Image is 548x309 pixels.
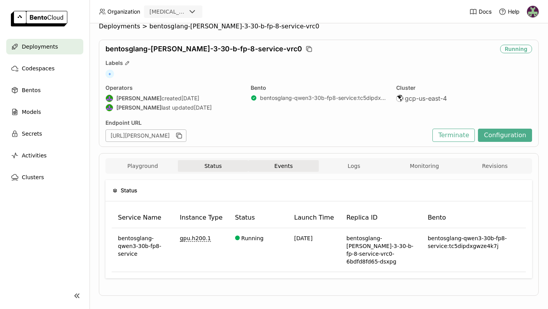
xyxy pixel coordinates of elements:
[527,6,539,17] img: Yiya Yao
[140,23,149,30] span: >
[118,234,167,258] span: bentosglang-qwen3-30b-fp8-service
[422,228,513,272] td: bentosglang-qwen3-30b-fp8-service:tc5dipdxgwze4k7j
[340,228,422,272] td: bentosglang-[PERSON_NAME]-3-30-b-fp-8-service-vrc0-6bdfd8fd65-dsxpg
[422,208,513,228] th: Bento
[478,129,532,142] button: Configuration
[260,94,386,101] a: bentosglang-qwen3-30b-fp8-service:tc5dipdxgwze4k7j
[105,104,241,112] div: last updated
[6,126,83,141] a: Secrets
[22,173,44,182] span: Clusters
[432,129,475,142] button: Terminate
[106,104,113,111] img: Shenyang Zhao
[116,104,162,111] strong: [PERSON_NAME]
[319,160,389,172] button: Logs
[181,95,199,102] span: [DATE]
[107,8,140,15] span: Organization
[500,45,532,53] div: Running
[396,84,532,91] div: Cluster
[107,160,178,172] button: Playground
[194,104,212,111] span: [DATE]
[105,119,429,126] div: Endpoint URL
[105,84,241,91] div: Operators
[99,23,539,30] nav: Breadcrumbs navigation
[105,59,532,66] div: Labels
[405,94,447,102] span: gcp-us-east-4
[229,228,288,272] td: Running
[11,11,67,26] img: logo
[6,104,83,120] a: Models
[340,208,422,228] th: Replica ID
[6,148,83,163] a: Activities
[149,23,320,30] span: bentosglang-[PERSON_NAME]-3-30-b-fp-8-service-vrc0
[149,8,186,16] div: [MEDICAL_DATA]
[229,208,288,228] th: Status
[248,160,319,172] button: Events
[389,160,460,172] button: Monitoring
[499,8,520,16] div: Help
[106,95,113,102] img: Shenyang Zhao
[112,208,174,228] th: Service Name
[479,8,492,15] span: Docs
[460,160,530,172] button: Revisions
[22,64,54,73] span: Codespaces
[251,84,386,91] div: Bento
[22,151,47,160] span: Activities
[22,129,42,138] span: Secrets
[178,160,248,172] button: Status
[99,23,140,30] span: Deployments
[105,70,114,78] span: +
[105,94,241,102] div: created
[6,82,83,98] a: Bentos
[116,95,162,102] strong: [PERSON_NAME]
[105,45,302,53] span: bentosglang-[PERSON_NAME]-3-30-b-fp-8-service-vrc0
[469,8,492,16] a: Docs
[6,61,83,76] a: Codespaces
[6,39,83,54] a: Deployments
[22,86,40,95] span: Bentos
[22,42,58,51] span: Deployments
[288,208,340,228] th: Launch Time
[187,8,188,16] input: Selected revia.
[180,235,211,242] span: gpu.h200.1
[294,235,313,241] span: [DATE]
[121,186,137,195] span: Status
[105,129,186,142] div: [URL][PERSON_NAME]
[508,8,520,15] span: Help
[174,208,229,228] th: Instance Type
[6,169,83,185] a: Clusters
[22,107,41,117] span: Models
